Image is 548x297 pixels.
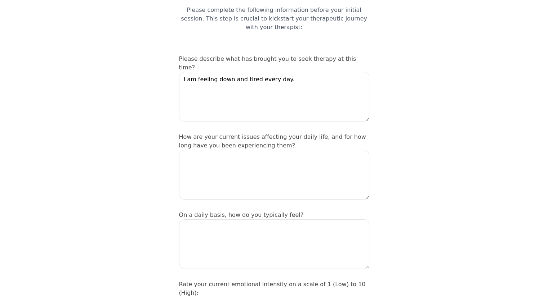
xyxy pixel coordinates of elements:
[179,281,366,296] label: Rate your current emotional intensity on a scale of 1 (Low) to 10 (High):
[179,133,366,149] label: How are your current issues affecting your daily life, and for how long have you been experiencin...
[179,72,369,122] textarea: I am feeling down and tired every day.
[179,211,304,218] label: On a daily basis, how do you typically feel?
[179,55,356,71] label: Please describe what has brought you to seek therapy at this time?
[179,6,369,32] p: Please complete the following information before your initial session. This step is crucial to ki...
